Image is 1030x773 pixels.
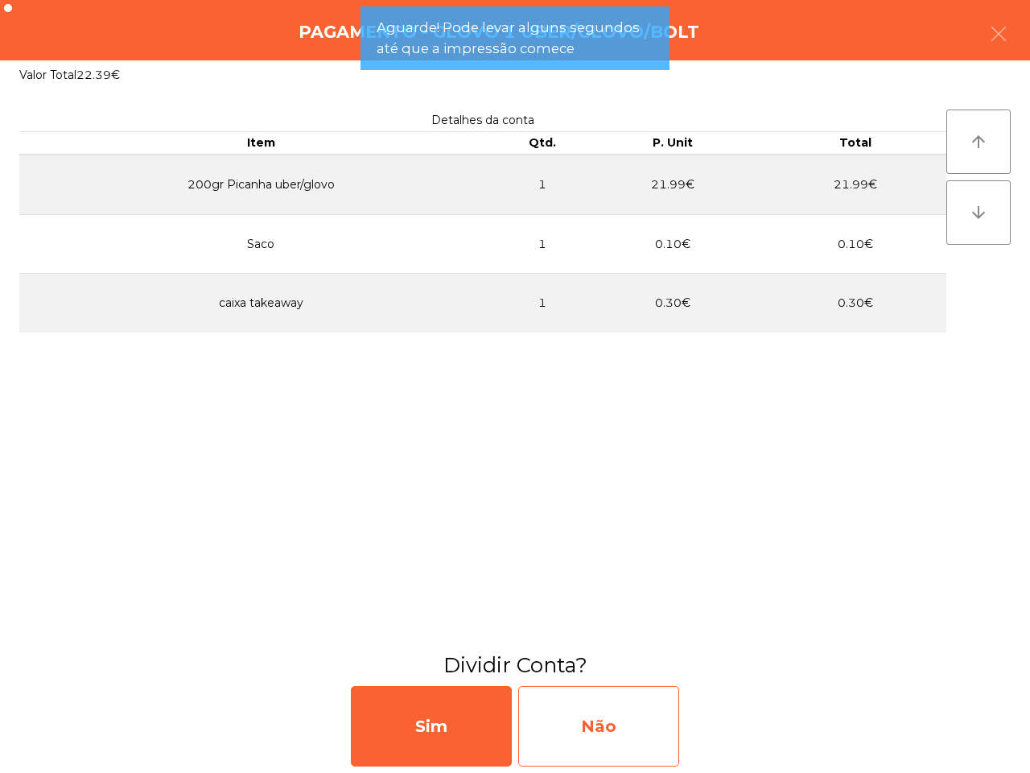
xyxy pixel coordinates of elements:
[12,651,1018,680] h3: Dividir Conta?
[19,132,503,155] th: Item
[764,132,946,155] th: Total
[764,214,946,274] td: 0.10€
[969,132,988,151] i: arrow_upward
[503,132,583,155] th: Qtd.
[764,155,946,215] td: 21.99€
[582,214,764,274] td: 0.10€
[503,274,583,333] td: 1
[19,274,503,333] td: caixa takeaway
[764,274,946,333] td: 0.30€
[503,155,583,215] td: 1
[969,203,988,222] i: arrow_downward
[431,113,534,127] span: Detalhes da conta
[351,686,512,767] div: Sim
[582,274,764,333] td: 0.30€
[503,214,583,274] td: 1
[299,20,699,44] h4: Pagamento - Glovo 1 Uber/Glovo/Bolt
[19,155,503,215] td: 200gr Picanha uber/glovo
[518,686,679,767] div: Não
[582,132,764,155] th: P. Unit
[19,214,503,274] td: Saco
[19,68,76,82] span: Valor Total
[946,180,1011,245] button: arrow_downward
[946,110,1011,174] button: arrow_upward
[582,155,764,215] td: 21.99€
[76,68,120,82] span: 22.39€
[377,18,653,58] span: Aguarde! Pode levar alguns segundos até que a impressão comece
